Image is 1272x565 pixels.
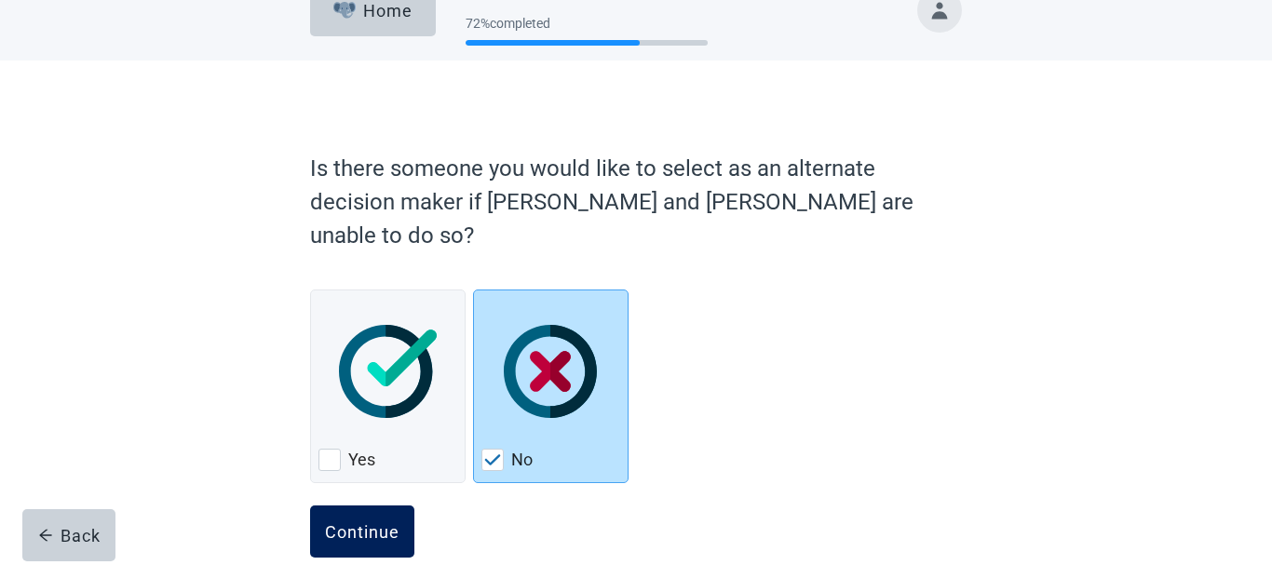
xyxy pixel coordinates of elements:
[466,8,708,54] div: Progress section
[325,522,399,541] div: Continue
[511,449,533,471] label: No
[310,289,466,483] div: Yes, checkbox, not checked
[333,1,413,20] div: Home
[38,528,53,543] span: arrow-left
[333,2,357,19] img: Elephant
[466,16,708,31] div: 72 % completed
[38,526,101,545] div: Back
[348,449,375,471] label: Yes
[310,152,953,252] label: Is there someone you would like to select as an alternate decision maker if [PERSON_NAME] and [PE...
[22,509,115,561] button: arrow-leftBack
[473,289,629,483] div: No, checkbox, checked
[310,505,414,558] button: Continue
